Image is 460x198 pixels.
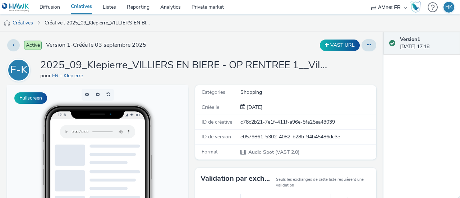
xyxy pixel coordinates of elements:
button: Fullscreen [14,92,47,104]
img: undefined Logo [2,3,29,12]
button: VAST URL [320,40,360,51]
span: Smartphone [130,151,154,155]
li: Desktop [121,157,172,166]
a: Hawk Academy [410,1,424,13]
div: c78c2b21-7e1f-411f-a96e-5fa25ea43039 [240,119,376,126]
div: Création 03 septembre 2025, 17:18 [245,104,262,111]
span: ID de version [202,133,231,140]
li: Smartphone [121,149,172,157]
h1: 2025_09_Klepierre_VILLIERS EN BIERE - OP RENTREE 1__Villiers E_Multi-devi_Base_Audio_1x1_1 - $NT$ [40,59,328,72]
li: QR Code [121,166,172,175]
span: [DATE] [245,104,262,111]
span: Créée le [202,104,219,111]
a: FR - Klepierre [52,72,86,79]
div: e0579861-5302-4082-b28b-94b45486dc3e [240,133,376,141]
div: [DATE] 17:18 [400,36,454,51]
a: F-K [7,66,33,73]
span: 17:18 [51,28,59,32]
span: Activé [24,41,42,50]
a: Créative : 2025_09_Klepierre_VILLIERS EN BIERE - OP RENTREE 1__Villiers E_Multi-devi_Base_Audio_1... [41,14,156,32]
span: Version 1 - Créée le 03 septembre 2025 [46,41,146,49]
span: QR Code [130,168,148,172]
span: Format [202,148,218,155]
small: Seuls les exchanges de cette liste requièrent une validation [276,177,371,189]
strong: Version 1 [400,36,420,43]
span: Desktop [130,160,147,164]
img: Hawk Academy [410,1,421,13]
span: Audio Spot (VAST 2.0) [248,149,299,156]
div: HK [445,2,452,13]
img: audio [4,20,11,27]
span: Catégories [202,89,225,96]
div: F-K [10,60,28,80]
span: ID de créative [202,119,232,125]
div: Dupliquer la créative en un VAST URL [318,40,362,51]
div: Shopping [240,89,376,96]
h3: Validation par exchange [201,173,272,184]
span: pour [40,72,52,79]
